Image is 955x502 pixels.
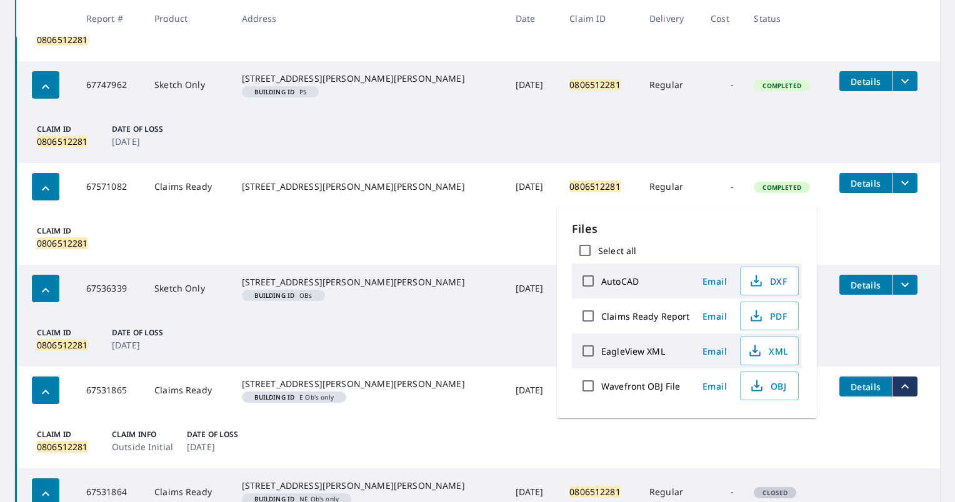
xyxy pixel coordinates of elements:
[740,337,799,365] button: XML
[37,124,107,135] p: Claim ID
[892,71,917,91] button: filesDropdownBtn-67747962
[847,381,884,393] span: Details
[112,327,182,338] p: Date of Loss
[839,173,892,193] button: detailsBtn-67571082
[700,345,730,357] span: Email
[247,394,341,400] span: E Ob's only
[701,163,744,210] td: -
[247,292,320,298] span: OBs
[242,180,496,193] div: [STREET_ADDRESS][PERSON_NAME][PERSON_NAME]
[254,89,295,95] em: Building ID
[839,376,892,396] button: detailsBtn-67531865
[37,441,87,453] mark: 0806512281
[112,338,182,352] p: [DATE]
[506,367,560,414] td: [DATE]
[740,302,799,330] button: PDF
[569,79,621,91] mark: 0806512281
[700,310,730,322] span: Email
[112,135,182,148] p: [DATE]
[695,307,735,326] button: Email
[112,429,182,440] p: Claim Info
[695,376,735,396] button: Email
[700,380,730,392] span: Email
[254,394,295,400] em: Building ID
[37,327,107,338] p: Claim ID
[76,163,144,210] td: 67571082
[506,265,560,312] td: [DATE]
[839,71,892,91] button: detailsBtn-67747962
[187,429,257,440] p: Date of Loss
[569,180,621,192] mark: 0806512281
[187,440,257,453] p: [DATE]
[700,275,730,287] span: Email
[37,135,87,147] mark: 0806512281
[76,61,144,109] td: 67747962
[112,440,182,453] p: Outside Initial
[37,237,87,249] mark: 0806512281
[601,275,639,287] label: AutoCAD
[254,496,295,502] em: Building ID
[112,124,182,135] p: Date of Loss
[740,267,799,295] button: DXF
[37,339,87,351] mark: 0806512281
[748,273,788,288] span: DXF
[892,173,917,193] button: filesDropdownBtn-67571082
[847,76,884,87] span: Details
[144,367,231,414] td: Claims Ready
[755,81,808,90] span: Completed
[601,310,690,322] label: Claims Ready Report
[847,177,884,189] span: Details
[748,378,788,393] span: OBJ
[144,163,231,210] td: Claims Ready
[242,480,496,492] div: [STREET_ADDRESS][PERSON_NAME][PERSON_NAME]
[892,376,917,396] button: filesDropdownBtn-67531865
[144,265,231,312] td: Sketch Only
[37,225,107,237] p: Claim ID
[695,342,735,361] button: Email
[242,72,496,85] div: [STREET_ADDRESS][PERSON_NAME][PERSON_NAME]
[247,496,346,502] span: NE Ob's only
[247,89,314,95] span: PS
[639,61,701,109] td: Regular
[37,34,87,46] mark: 0806512281
[601,380,680,392] label: Wavefront OBJ File
[748,308,788,323] span: PDF
[701,61,744,109] td: -
[839,275,892,295] button: detailsBtn-67536339
[601,345,665,357] label: EagleView XML
[748,343,788,358] span: XML
[242,378,496,390] div: [STREET_ADDRESS][PERSON_NAME][PERSON_NAME]
[755,488,795,497] span: Closed
[695,272,735,291] button: Email
[569,486,621,498] mark: 0806512281
[76,367,144,414] td: 67531865
[740,372,799,400] button: OBJ
[892,275,917,295] button: filesDropdownBtn-67536339
[847,279,884,291] span: Details
[254,292,295,298] em: Building ID
[506,163,560,210] td: [DATE]
[755,183,808,192] span: Completed
[242,276,496,288] div: [STREET_ADDRESS][PERSON_NAME][PERSON_NAME]
[144,61,231,109] td: Sketch Only
[76,265,144,312] td: 67536339
[598,245,636,257] label: Select all
[37,429,107,440] p: Claim ID
[639,163,701,210] td: Regular
[572,220,802,237] p: Files
[506,61,560,109] td: [DATE]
